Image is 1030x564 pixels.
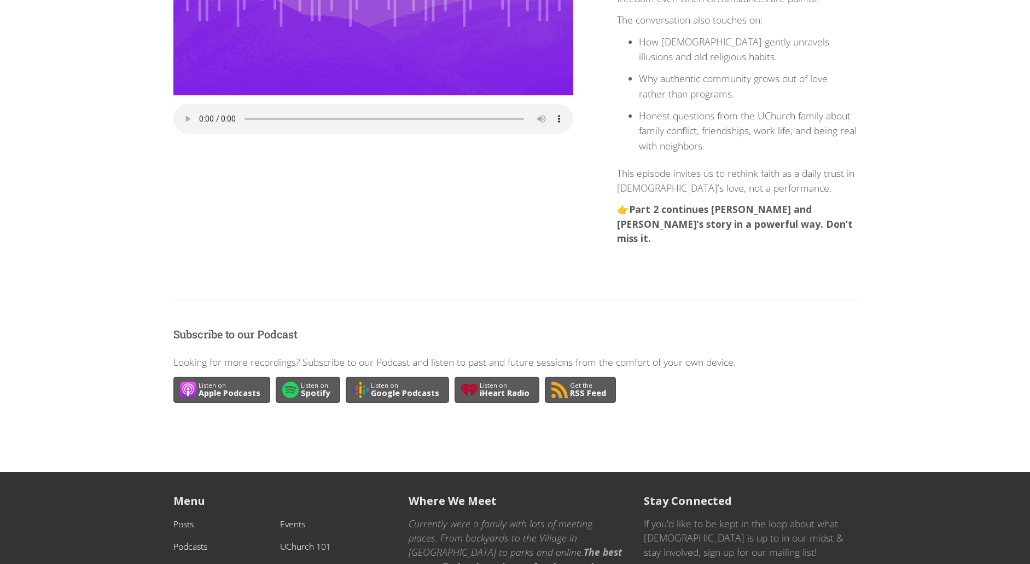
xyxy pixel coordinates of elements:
[173,540,207,553] a: Podcasts
[644,516,857,560] p: If you'd like to be kept in the loop about what [DEMOGRAPHIC_DATA] is up to in our midst & stay i...
[617,13,857,27] p: The conversation also touches on:
[617,253,857,267] p: ‍
[409,494,622,508] h5: Where We Meet
[480,382,529,389] div: Listen on
[545,377,616,403] a: Get theRSS Feed
[617,166,857,195] p: This episode invites us to rethink faith as a daily trust in [DEMOGRAPHIC_DATA]’s love, not a per...
[301,389,330,397] div: Spotify
[617,202,857,245] p: 👉
[173,494,387,508] h5: Menu
[409,517,592,559] em: Currently were a family with lots of meeting places. From backyards to the Village in [GEOGRAPHIC...
[276,377,340,403] a: Listen onSpotify
[301,382,330,389] div: Listen on
[371,382,439,389] div: Listen on
[639,34,857,65] li: How [DEMOGRAPHIC_DATA] gently unravels illusions and old religious habits.
[173,104,573,134] audio: Your browser does not support the audio element.
[173,518,194,530] a: Posts
[480,389,529,397] div: iHeart Radio
[173,327,857,341] h4: Subscribe to our Podcast
[570,382,606,389] div: Get the
[199,389,260,397] div: Apple Podcasts
[371,389,439,397] div: Google Podcasts
[570,389,606,397] div: RSS Feed
[644,494,857,508] h5: Stay Connected
[173,355,857,369] p: Looking for more recordings? Subscribe to our Podcast and listen to past and future sessions from...
[346,377,449,403] a: Listen onGoogle Podcasts
[199,382,260,389] div: Listen on
[639,108,857,153] li: Honest questions from the UChurch family about family conflict, friendships, work life, and being...
[173,377,270,403] a: Listen onApple Podcasts
[280,518,305,530] a: Events
[617,203,853,245] strong: Part 2 continues [PERSON_NAME] and [PERSON_NAME]’s story in a powerful way. Don’t miss it.
[455,377,539,403] a: Listen oniHeart Radio
[639,71,857,101] li: Why authentic community grows out of love rather than programs.
[280,540,331,553] a: UChurch 101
